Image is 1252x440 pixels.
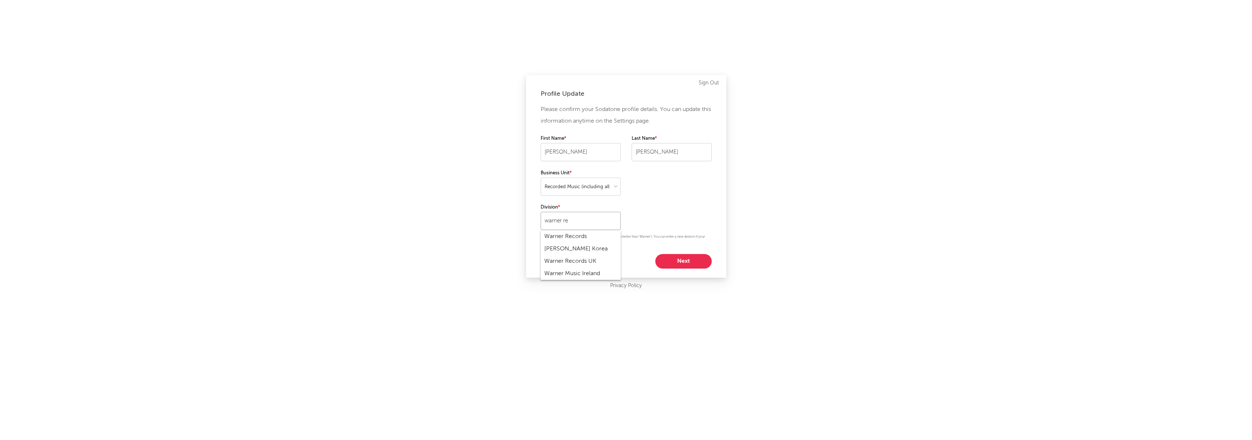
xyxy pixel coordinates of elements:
[632,143,712,161] input: Your last name
[541,267,621,280] div: Warner Music Ireland
[541,143,621,161] input: Your first name
[541,212,621,230] input: Your division
[541,243,621,255] div: [PERSON_NAME] Korea
[541,230,621,243] div: Warner Records
[541,134,621,143] label: First Name
[541,104,712,127] p: Please confirm your Sodatone profile details. You can update this information anytime on the Sett...
[541,255,621,267] div: Warner Records UK
[632,134,712,143] label: Last Name
[541,234,712,247] p: Please be as specific as possible (e.g. 'Warner Mexico' is better than 'Warner'). You can enter a...
[541,203,621,212] label: Division
[699,79,719,87] a: Sign Out
[541,90,712,98] div: Profile Update
[655,254,712,269] button: Next
[541,169,621,178] label: Business Unit
[610,281,642,290] a: Privacy Policy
